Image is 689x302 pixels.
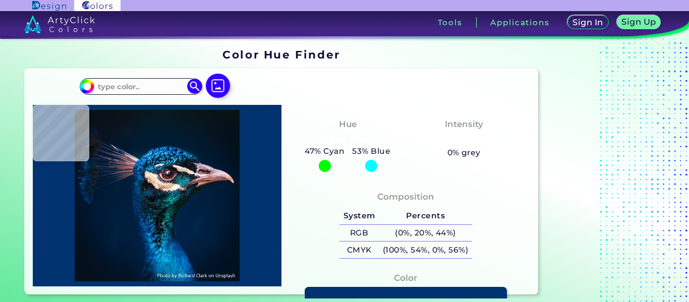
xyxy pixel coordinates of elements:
[438,19,463,26] h3: Tools
[567,16,608,30] a: Sign In
[445,117,483,132] h4: Intensity
[38,110,276,281] img: img_pavlin.jpg
[339,117,357,132] h4: Hue
[447,146,481,159] h5: 0% grey
[573,18,603,26] h5: Sign In
[206,74,230,98] img: icon picture
[394,271,417,285] h4: Color
[442,133,486,145] h3: Vibrant
[622,18,656,26] h5: Sign Up
[377,190,434,204] h4: Composition
[379,241,472,258] h5: (100%, 54%, 0%, 56%)
[349,145,394,158] h5: 53% Blue
[222,47,340,62] h1: Color Hue Finder
[490,19,549,26] h3: Applications
[301,145,349,158] h5: 47% Cyan
[379,225,472,241] h5: (0%, 20%, 44%)
[339,241,379,258] h5: CMYK
[617,16,660,30] a: Sign Up
[94,80,188,93] input: type color..
[339,225,379,241] h5: RGB
[187,79,202,94] img: icon search
[379,208,472,224] h5: Percents
[32,1,66,11] img: ArtyClick Design logo
[319,133,376,145] h3: Cyan-Blue
[24,15,95,33] img: logo_artyclick_colors_white.svg
[339,208,379,224] h5: System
